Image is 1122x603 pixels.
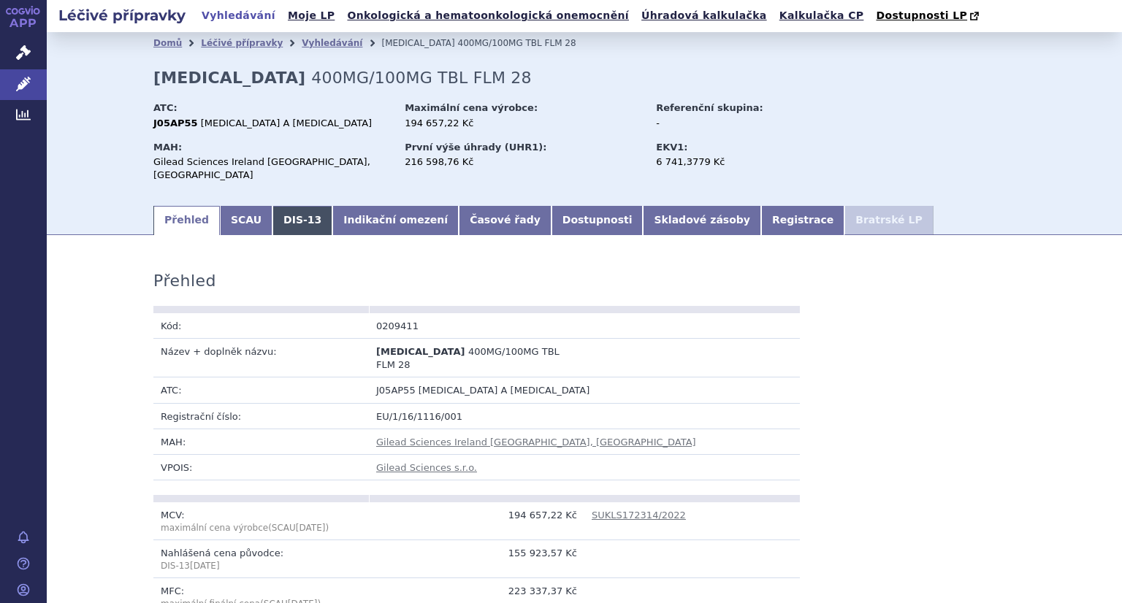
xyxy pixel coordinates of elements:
[161,560,362,572] p: DIS-13
[871,6,986,26] a: Dostupnosti LP
[405,155,642,169] div: 216 598,76 Kč
[637,6,771,26] a: Úhradová kalkulačka
[405,142,546,153] strong: První výše úhrady (UHR1):
[656,142,687,153] strong: EKV1:
[552,206,644,235] a: Dostupnosti
[153,155,391,182] div: Gilead Sciences Ireland [GEOGRAPHIC_DATA], [GEOGRAPHIC_DATA]
[153,540,369,578] td: Nahlášená cena původce:
[197,6,280,26] a: Vyhledávání
[332,206,459,235] a: Indikační omezení
[153,403,369,429] td: Registrační číslo:
[405,117,642,130] div: 194 657,22 Kč
[272,206,332,235] a: DIS-13
[153,313,369,339] td: Kód:
[656,102,763,113] strong: Referenční skupina:
[376,385,416,396] span: J05AP55
[296,523,326,533] span: [DATE]
[161,523,268,533] span: maximální cena výrobce
[153,377,369,403] td: ATC:
[775,6,869,26] a: Kalkulačka CP
[153,455,369,480] td: VPOIS:
[876,9,967,21] span: Dostupnosti LP
[656,155,820,169] div: 6 741,3779 Kč
[405,102,538,113] strong: Maximální cena výrobce:
[153,339,369,377] td: Název + doplněk názvu:
[201,38,283,48] a: Léčivé přípravky
[153,142,182,153] strong: MAH:
[153,206,220,235] a: Přehled
[369,313,584,339] td: 0209411
[458,38,576,48] span: 400MG/100MG TBL FLM 28
[311,69,532,87] span: 400MG/100MG TBL FLM 28
[381,38,454,48] span: [MEDICAL_DATA]
[153,38,182,48] a: Domů
[761,206,844,235] a: Registrace
[153,118,198,128] strong: J05AP55
[369,502,584,540] td: 194 657,22 Kč
[343,6,633,26] a: Onkologická a hematoonkologická onemocnění
[153,102,178,113] strong: ATC:
[153,272,216,291] h3: Přehled
[283,6,339,26] a: Moje LP
[153,502,369,540] td: MCV:
[220,206,272,235] a: SCAU
[369,403,800,429] td: EU/1/16/1116/001
[643,206,760,235] a: Skladové zásoby
[302,38,362,48] a: Vyhledávání
[376,437,696,448] a: Gilead Sciences Ireland [GEOGRAPHIC_DATA], [GEOGRAPHIC_DATA]
[369,540,584,578] td: 155 923,57 Kč
[161,523,329,533] span: (SCAU )
[153,429,369,454] td: MAH:
[376,462,477,473] a: Gilead Sciences s.r.o.
[459,206,552,235] a: Časové řady
[190,561,220,571] span: [DATE]
[47,5,197,26] h2: Léčivé přípravky
[153,69,305,87] strong: [MEDICAL_DATA]
[592,510,686,521] a: SUKLS172314/2022
[419,385,589,396] span: [MEDICAL_DATA] A [MEDICAL_DATA]
[201,118,372,128] span: [MEDICAL_DATA] A [MEDICAL_DATA]
[656,117,820,130] div: -
[376,346,465,357] span: [MEDICAL_DATA]
[376,346,560,370] span: 400MG/100MG TBL FLM 28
